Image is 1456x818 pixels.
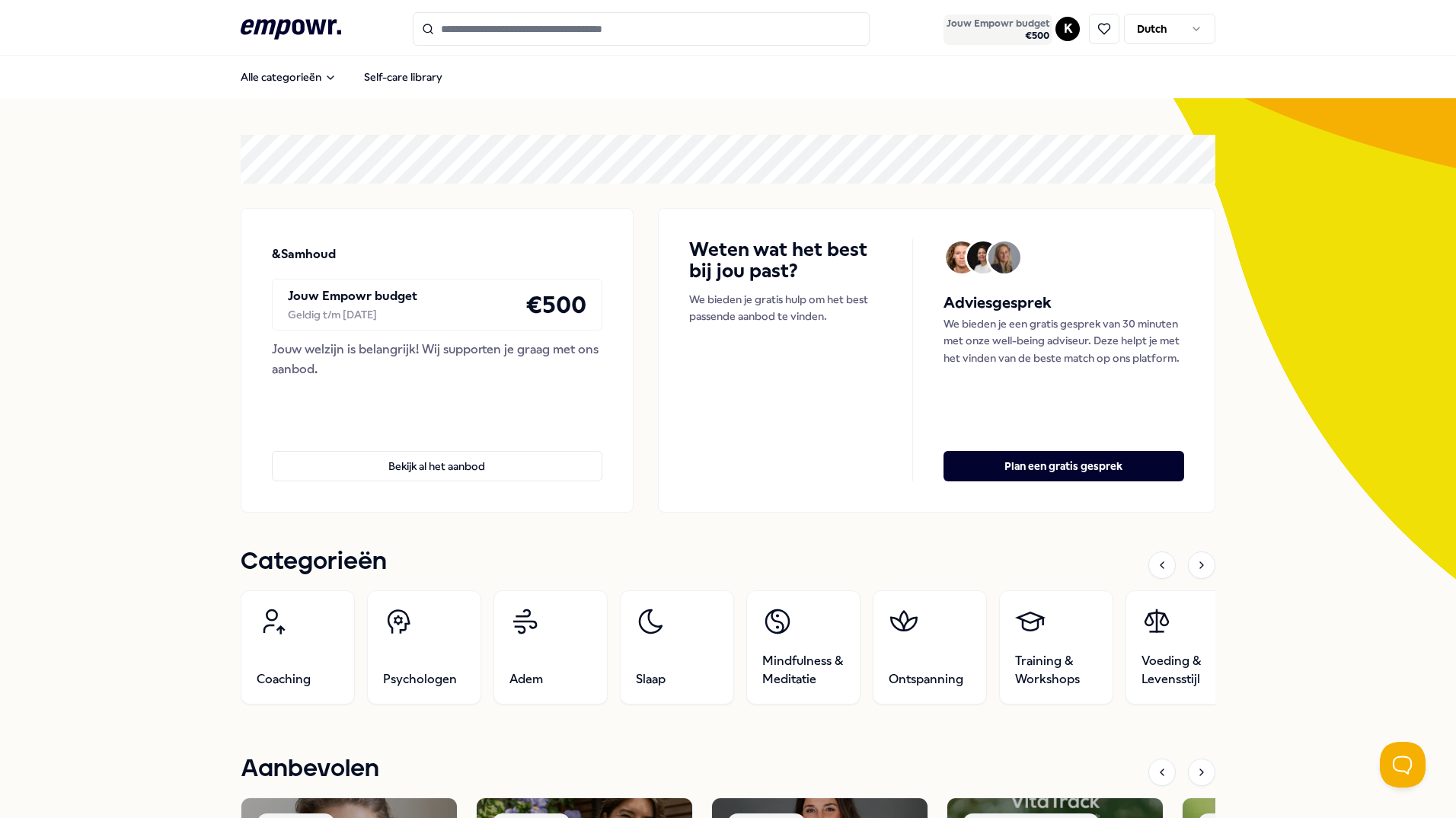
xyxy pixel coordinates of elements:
a: Coaching [241,590,355,705]
button: Jouw Empowr budget€500 [944,14,1052,45]
button: Bekijk al het aanbod [272,451,602,481]
img: Avatar [967,241,999,273]
span: Training & Workshops [1015,652,1097,689]
a: Mindfulness & Meditatie [746,590,861,705]
p: Jouw Empowr budget [288,286,417,306]
a: Jouw Empowr budget€500 [940,13,1055,45]
a: Bekijk al het aanbod [272,427,602,481]
img: Avatar [946,241,978,273]
span: Voeding & Levensstijl [1141,652,1224,689]
h1: Categorieën [241,543,387,581]
h1: Aanbevolen [241,750,379,788]
span: Ontspanning [889,670,963,689]
span: Slaap [636,670,666,689]
span: Jouw Empowr budget [947,18,1049,30]
a: Ontspanning [873,590,987,705]
a: Self-care library [352,62,455,92]
span: € 500 [947,30,1049,42]
p: We bieden je een gratis gesprek van 30 minuten met onze well-being adviseur. Deze helpt je met he... [944,315,1184,366]
div: Jouw welzijn is belangrijk! Wij supporten je graag met ons aanbod. [272,340,602,379]
button: K [1055,17,1080,41]
h4: € 500 [525,286,586,324]
iframe: Help Scout Beacon - Open [1380,742,1426,788]
input: Search for products, categories or subcategories [413,12,870,46]
img: Avatar [988,241,1020,273]
nav: Main [228,62,455,92]
span: Mindfulness & Meditatie [762,652,845,689]
span: Coaching [257,670,311,689]
a: Slaap [620,590,734,705]
p: We bieden je gratis hulp om het best passende aanbod te vinden. [689,291,882,325]
p: &Samhoud [272,244,336,264]
div: Geldig t/m [DATE] [288,306,417,323]
h5: Adviesgesprek [944,291,1184,315]
h4: Weten wat het best bij jou past? [689,239,882,282]
button: Plan een gratis gesprek [944,451,1184,481]
span: Adem [509,670,543,689]
a: Voeding & Levensstijl [1126,590,1240,705]
a: Psychologen [367,590,481,705]
span: Psychologen [383,670,457,689]
a: Adem [493,590,608,705]
button: Alle categorieën [228,62,349,92]
a: Training & Workshops [999,590,1113,705]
